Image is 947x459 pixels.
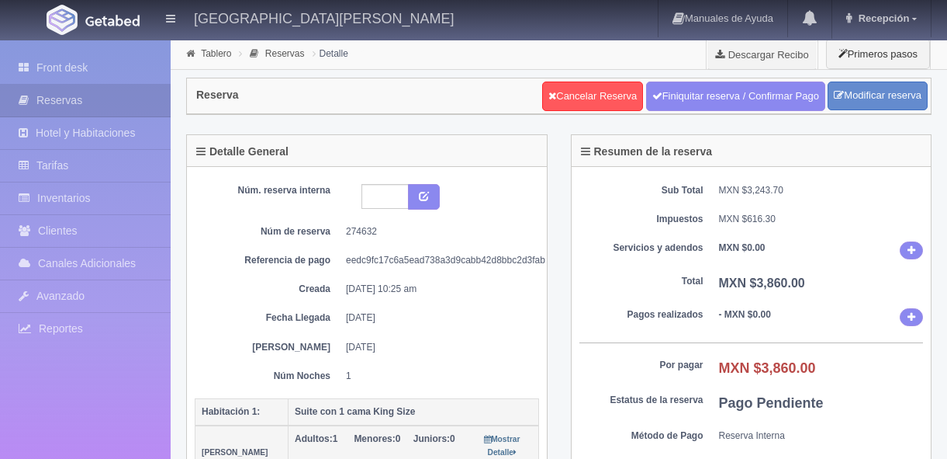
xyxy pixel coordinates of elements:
[346,341,527,354] dd: [DATE]
[346,283,527,296] dd: [DATE] 10:25 am
[309,46,352,61] li: Detalle
[579,213,703,226] dt: Impuestos
[85,15,140,26] img: Getabed
[484,435,520,457] small: Mostrar Detalle
[826,39,930,69] button: Primeros pasos
[719,242,766,253] b: MXN $0.00
[413,433,455,444] span: 0
[206,254,330,267] dt: Referencia de pago
[579,429,703,443] dt: Método de Pago
[346,370,527,383] dd: 1
[354,433,400,444] span: 0
[719,276,805,290] b: MXN $3,860.00
[579,394,703,407] dt: Estatus de la reserva
[265,48,305,59] a: Reservas
[201,48,231,59] a: Tablero
[579,275,703,288] dt: Total
[289,398,539,426] th: Suite con 1 cama King Size
[719,213,924,226] dd: MXN $616.30
[719,429,924,443] dd: Reserva Interna
[579,308,703,322] dt: Pagos realizados
[47,5,78,35] img: Getabed
[413,433,450,444] strong: Juniors:
[295,433,333,444] strong: Adultos:
[707,39,817,70] a: Descargar Recibo
[581,146,713,158] h4: Resumen de la reserva
[206,370,330,383] dt: Núm Noches
[202,406,260,417] b: Habitación 1:
[206,283,330,296] dt: Creada
[646,82,825,111] a: Finiquitar reserva / Confirmar Pago
[579,184,703,197] dt: Sub Total
[206,311,330,325] dt: Fecha Llegada
[719,360,816,376] b: MXN $3,860.00
[719,309,771,320] b: - MXN $0.00
[484,433,520,457] a: Mostrar Detalle
[579,359,703,372] dt: Por pagar
[295,433,337,444] span: 1
[206,225,330,238] dt: Núm de reserva
[719,395,824,411] b: Pago Pendiente
[354,433,395,444] strong: Menores:
[346,311,527,325] dd: [DATE]
[206,341,330,354] dt: [PERSON_NAME]
[579,242,703,255] dt: Servicios y adendos
[194,8,454,27] h4: [GEOGRAPHIC_DATA][PERSON_NAME]
[202,448,268,457] small: [PERSON_NAME]
[828,82,928,110] a: Modificar reserva
[196,146,289,158] h4: Detalle General
[346,225,527,238] dd: 274632
[196,89,239,101] h4: Reserva
[206,184,330,197] dt: Núm. reserva interna
[855,12,910,24] span: Recepción
[542,82,643,111] a: Cancelar Reserva
[719,184,924,197] dd: MXN $3,243.70
[346,254,527,267] dd: eedc9fc17c6a5ead738a3d9cabb42d8bbc2d3fab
